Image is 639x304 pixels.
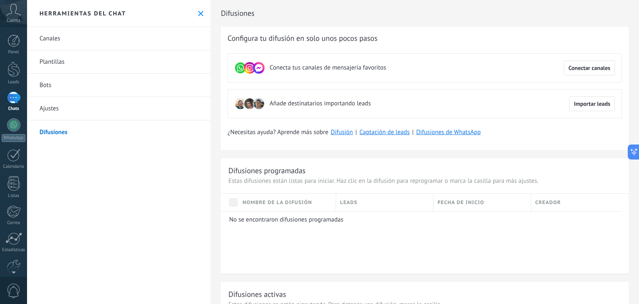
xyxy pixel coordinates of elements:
[40,10,126,17] h2: Herramientas del chat
[27,120,211,144] a: Difusiones
[568,65,610,71] span: Conectar canales
[229,216,617,224] p: No se encontraron difusiones programadas
[228,33,377,43] span: Configura tu difusión en solo unos pocos pasos
[7,18,20,23] span: Cuenta
[243,199,312,207] span: Nombre de la difusión
[2,80,26,85] div: Leads
[2,247,26,253] div: Estadísticas
[27,97,211,120] a: Ajustes
[574,101,610,107] span: Importar leads
[27,50,211,74] a: Plantillas
[340,199,358,207] span: Leads
[2,164,26,169] div: Calendario
[228,128,328,137] span: ¿Necesitas ayuda? Aprende más sobre
[253,98,265,110] img: leadIcon
[569,96,615,111] button: Importar leads
[270,100,371,108] span: Añade destinatarios importando leads
[2,220,26,226] div: Correo
[270,64,386,72] span: Conecta tus canales de mensajería favoritos
[244,98,255,110] img: leadIcon
[331,128,353,136] a: Difusión
[2,106,26,112] div: Chats
[228,177,621,185] p: Estas difusiones están listas para iniciar. Haz clic en la difusión para reprogramar o marca la c...
[228,128,622,137] div: | |
[535,199,561,207] span: Creador
[564,60,615,75] button: Conectar canales
[221,5,629,22] h2: Difusiones
[2,50,26,55] div: Panel
[416,128,480,136] a: Difusiones de WhatsApp
[2,134,25,142] div: WhatsApp
[2,193,26,199] div: Listas
[228,289,286,299] div: Difusiones activas
[228,166,305,175] div: Difusiones programadas
[235,98,246,110] img: leadIcon
[27,27,211,50] a: Canales
[438,199,484,207] span: Fecha de inicio
[27,74,211,97] a: Bots
[359,128,410,136] a: Captación de leads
